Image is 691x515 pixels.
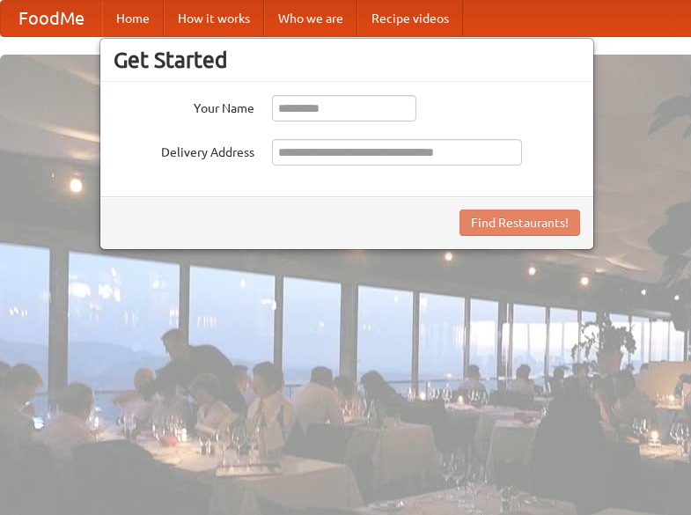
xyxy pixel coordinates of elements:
[164,1,264,36] a: How it works
[459,210,580,236] button: Find Restaurants!
[102,1,164,36] a: Home
[1,1,102,36] a: FoodMe
[114,95,254,117] label: Your Name
[114,47,580,73] h3: Get Started
[264,1,357,36] a: Who we are
[114,139,254,161] label: Delivery Address
[357,1,463,36] a: Recipe videos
